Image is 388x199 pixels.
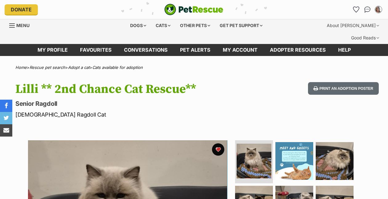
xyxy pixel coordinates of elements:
[217,44,264,56] a: My account
[15,65,27,70] a: Home
[9,19,34,30] a: Menu
[151,19,175,32] div: Cats
[15,99,237,108] p: Senior Ragdoll
[15,82,237,96] h1: Lilli ** 2nd Chance Cat Rescue**
[164,4,223,15] img: logo-cat-932fe2b9b8326f06289b0f2fb663e598f794de774fb13d1741a6617ecf9a85b4.svg
[212,143,224,156] button: favourite
[364,6,371,13] img: chat-41dd97257d64d25036548639549fe6c8038ab92f7586957e7f3b1b290dea8141.svg
[374,5,383,14] button: My account
[215,19,267,32] div: Get pet support
[275,142,313,180] img: Photo of Lilli ** 2nd Chance Cat Rescue**
[322,19,383,32] div: About [PERSON_NAME]
[164,4,223,15] a: PetRescue
[237,144,271,178] img: Photo of Lilli ** 2nd Chance Cat Rescue**
[332,44,357,56] a: Help
[264,44,332,56] a: Adopter resources
[30,65,65,70] a: Rescue pet search
[15,110,237,119] p: [DEMOGRAPHIC_DATA] Ragdoll Cat
[31,44,74,56] a: My profile
[68,65,90,70] a: Adopt a cat
[174,44,217,56] a: Pet alerts
[92,65,143,70] a: Cats available for adoption
[176,19,214,32] div: Other pets
[347,32,383,44] div: Good Reads
[351,5,383,14] ul: Account quick links
[375,6,382,13] img: Mish L profile pic
[126,19,150,32] div: Dogs
[351,5,361,14] a: Favourites
[316,142,354,180] img: Photo of Lilli ** 2nd Chance Cat Rescue**
[74,44,118,56] a: Favourites
[308,82,379,95] button: Print an adoption poster
[362,5,372,14] a: Conversations
[16,23,30,28] span: Menu
[118,44,174,56] a: conversations
[5,4,38,15] a: Donate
